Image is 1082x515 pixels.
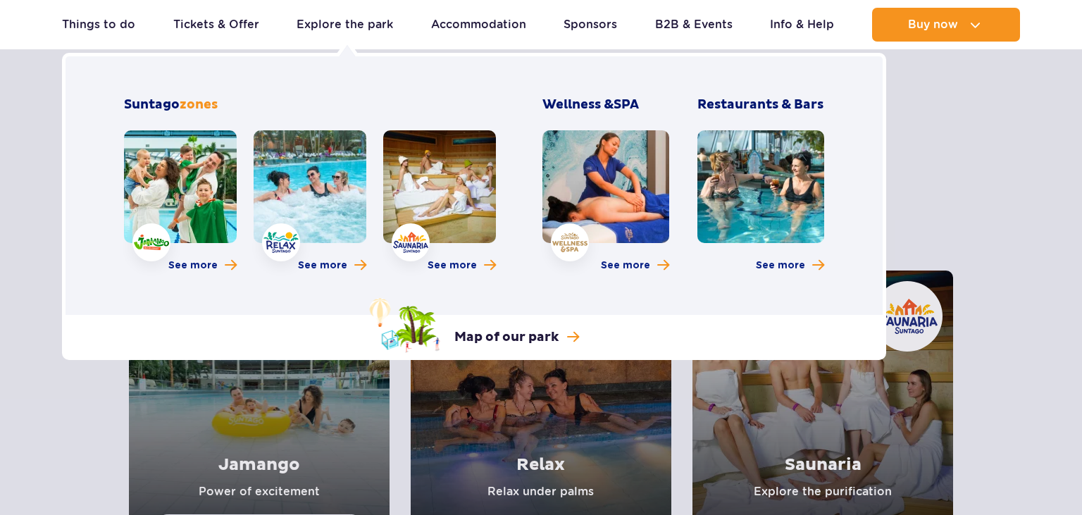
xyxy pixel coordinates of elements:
[124,97,496,113] h2: Suntago
[770,8,834,42] a: Info & Help
[756,259,824,273] a: More about Restaurants & Bars
[655,8,733,42] a: B2B & Events
[168,259,237,273] a: More about Jamango zone
[697,97,824,113] h3: Restaurants & Bars
[298,259,366,273] a: More about Relax zone
[168,259,218,273] span: See more
[297,8,393,42] a: Explore the park
[370,298,579,353] a: Map of our park
[756,259,805,273] span: See more
[542,97,669,113] h3: Wellness &
[908,18,958,31] span: Buy now
[454,329,559,346] p: Map of our park
[173,8,259,42] a: Tickets & Offer
[564,8,617,42] a: Sponsors
[428,259,496,273] a: More about Saunaria zone
[872,8,1020,42] button: Buy now
[180,97,218,113] span: zones
[62,8,135,42] a: Things to do
[601,259,650,273] span: See more
[428,259,477,273] span: See more
[614,97,639,113] span: SPA
[601,259,669,273] a: More about Wellness & SPA
[298,259,347,273] span: See more
[431,8,526,42] a: Accommodation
